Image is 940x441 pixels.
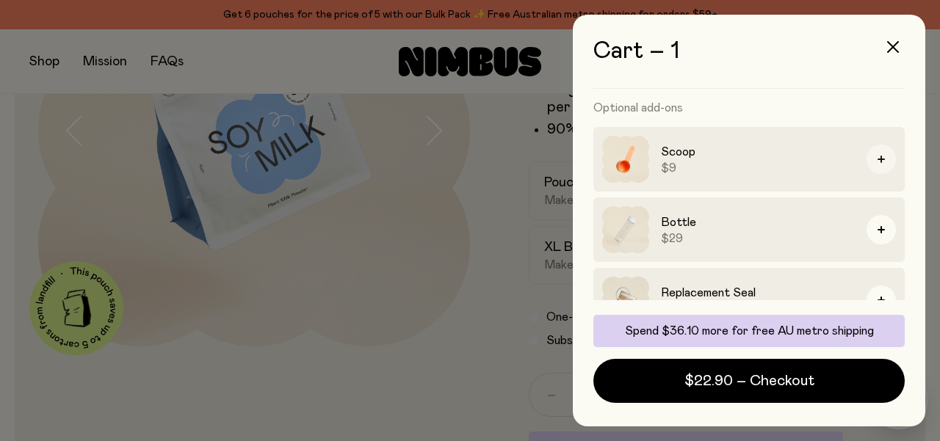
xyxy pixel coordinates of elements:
span: $9 [661,161,855,175]
h2: Cart – 1 [593,38,905,65]
h3: Bottle [661,214,855,231]
span: $29 [661,231,855,246]
p: Spend $36.10 more for free AU metro shipping [602,324,896,338]
h3: Replacement Seal [661,284,855,302]
h3: Scoop [661,143,855,161]
button: $22.90 – Checkout [593,359,905,403]
span: $22.90 – Checkout [684,371,814,391]
h3: Optional add-ons [593,89,905,127]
